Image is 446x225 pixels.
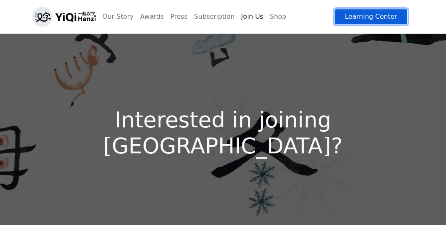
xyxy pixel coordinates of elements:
a: Awards [137,9,167,25]
a: Join Us [238,9,266,25]
a: Subscription [191,9,238,25]
a: Our Story [99,9,137,25]
a: Shop [266,9,289,25]
a: Press [167,9,191,25]
a: Learning Center [335,9,407,24]
h1: Interested in joining [GEOGRAPHIC_DATA]? [27,107,419,159]
img: logo_h.png [32,7,96,27]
